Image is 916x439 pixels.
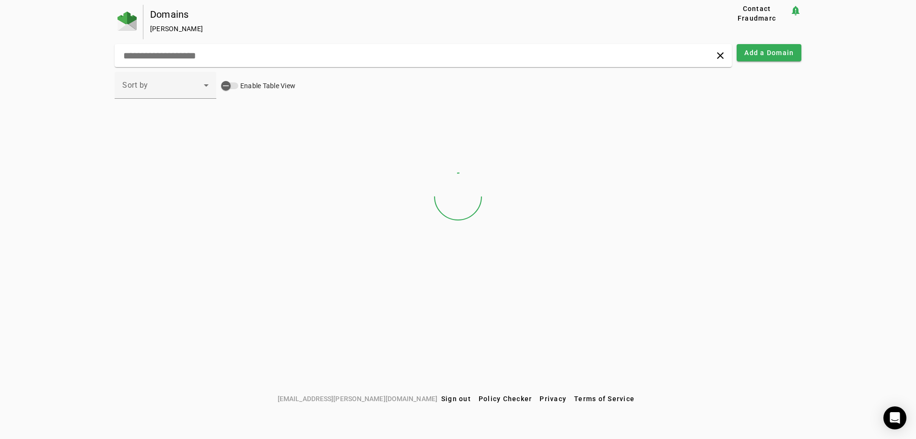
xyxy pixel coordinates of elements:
app-page-header: Domains [115,5,802,39]
img: Fraudmarc Logo [117,12,137,31]
span: Terms of Service [574,395,634,403]
label: Enable Table View [238,81,295,91]
div: [PERSON_NAME] [150,24,693,34]
div: Domains [150,10,693,19]
button: Add a Domain [737,44,801,61]
button: Privacy [536,390,570,407]
span: [EMAIL_ADDRESS][PERSON_NAME][DOMAIN_NAME] [278,393,437,404]
span: Add a Domain [744,48,794,58]
button: Terms of Service [570,390,638,407]
button: Policy Checker [475,390,536,407]
span: Sort by [122,81,148,90]
span: Policy Checker [479,395,532,403]
span: Sign out [441,395,471,403]
button: Contact Fraudmarc [724,5,790,22]
span: Privacy [540,395,566,403]
mat-icon: notification_important [790,5,801,16]
div: Open Intercom Messenger [883,406,906,429]
button: Sign out [437,390,475,407]
span: Contact Fraudmarc [728,4,786,23]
